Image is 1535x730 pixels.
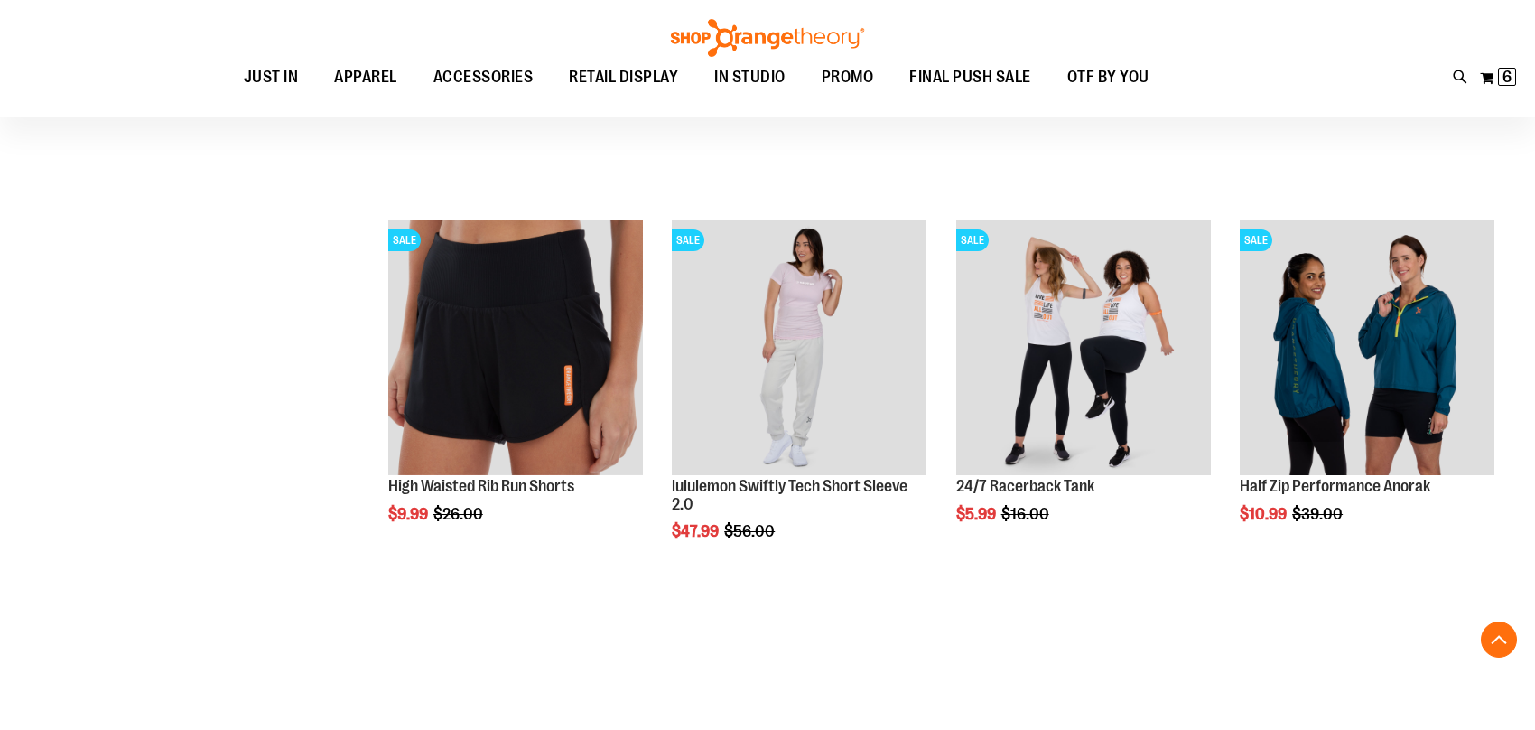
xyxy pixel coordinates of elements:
[672,220,926,478] a: lululemon Swiftly Tech Short Sleeve 2.0SALE
[334,57,397,98] span: APPAREL
[956,229,989,251] span: SALE
[316,57,415,98] a: APPAREL
[433,57,534,98] span: ACCESSORIES
[1001,505,1052,523] span: $16.00
[696,57,804,98] a: IN STUDIO
[724,522,777,540] span: $56.00
[388,505,431,523] span: $9.99
[226,57,317,98] a: JUST IN
[956,220,1211,475] img: 24/7 Racerback Tank
[804,57,892,98] a: PROMO
[415,57,552,98] a: ACCESSORIES
[1481,622,1517,658] button: Back To Top
[1067,57,1149,98] span: OTF BY YOU
[433,505,486,523] span: $26.00
[822,57,874,98] span: PROMO
[1240,220,1494,475] img: Half Zip Performance Anorak
[244,57,299,98] span: JUST IN
[947,211,1220,569] div: product
[551,57,696,98] a: RETAIL DISPLAY
[672,477,907,513] a: lululemon Swiftly Tech Short Sleeve 2.0
[672,220,926,475] img: lululemon Swiftly Tech Short Sleeve 2.0
[668,19,867,57] img: Shop Orangetheory
[663,211,935,586] div: product
[672,229,704,251] span: SALE
[388,477,574,495] a: High Waisted Rib Run Shorts
[388,220,643,478] a: High Waisted Rib Run ShortsSALE
[672,522,721,540] span: $47.99
[1292,505,1345,523] span: $39.00
[379,211,652,569] div: product
[909,57,1031,98] span: FINAL PUSH SALE
[891,57,1049,98] a: FINAL PUSH SALE
[956,477,1094,495] a: 24/7 Racerback Tank
[569,57,678,98] span: RETAIL DISPLAY
[1049,57,1168,98] a: OTF BY YOU
[1240,477,1430,495] a: Half Zip Performance Anorak
[1240,505,1289,523] span: $10.99
[388,229,421,251] span: SALE
[956,505,999,523] span: $5.99
[1240,220,1494,478] a: Half Zip Performance AnorakSALE
[1231,211,1503,569] div: product
[956,220,1211,478] a: 24/7 Racerback TankSALE
[388,220,643,475] img: High Waisted Rib Run Shorts
[1502,68,1512,86] span: 6
[714,57,786,98] span: IN STUDIO
[1240,229,1272,251] span: SALE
